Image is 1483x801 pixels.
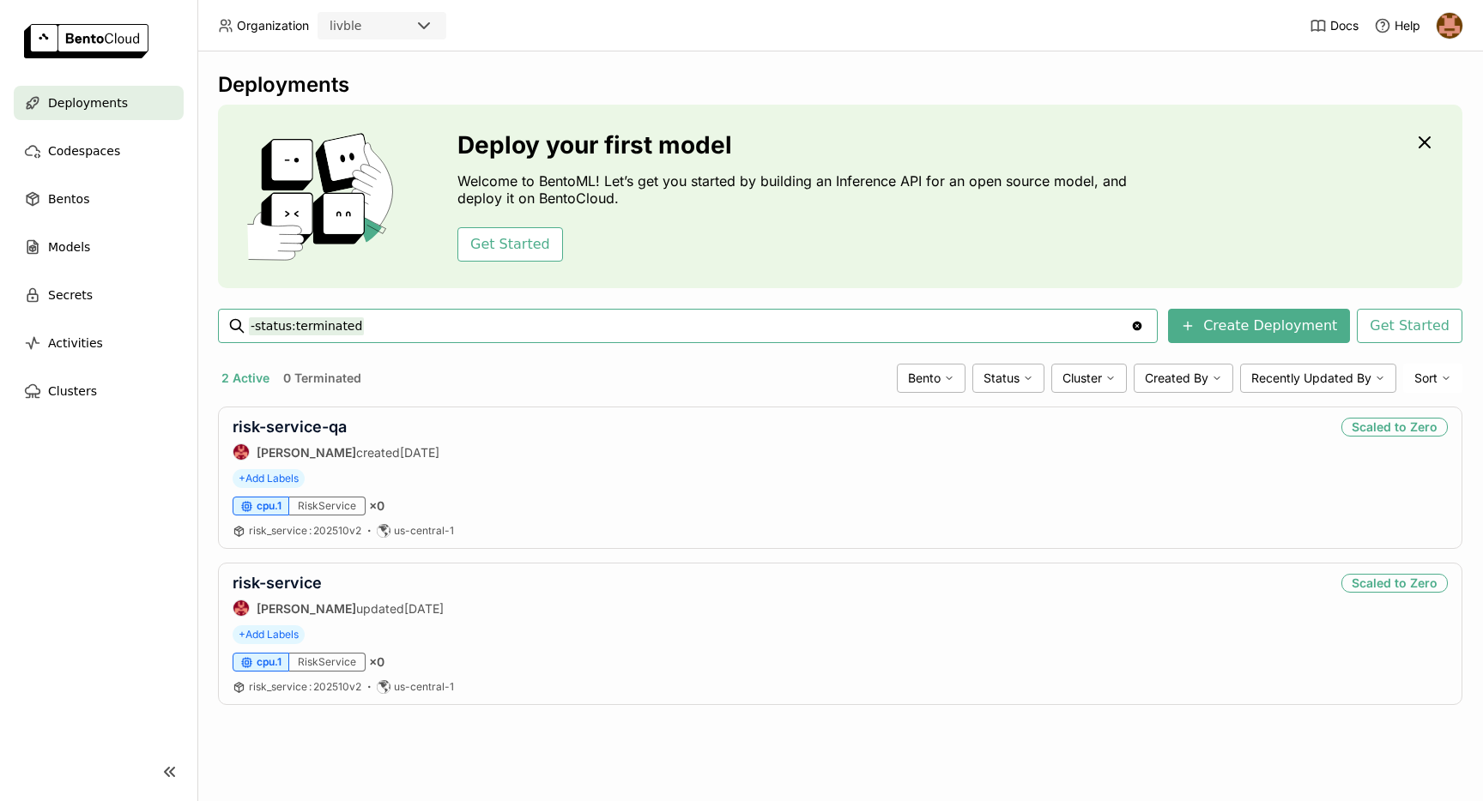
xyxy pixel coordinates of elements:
[14,278,184,312] a: Secrets
[1437,13,1462,39] img: Noa Lavi
[257,499,281,513] span: cpu.1
[14,374,184,408] a: Clusters
[1395,18,1420,33] span: Help
[457,172,1135,207] p: Welcome to BentoML! Let’s get you started by building an Inference API for an open source model, ...
[394,524,454,538] span: us-central-1
[1130,319,1144,333] svg: Clear value
[1330,18,1359,33] span: Docs
[218,367,273,389] button: 2 Active
[233,599,444,617] div: updated
[1414,370,1438,386] span: Sort
[309,524,312,537] span: :
[233,625,305,644] span: +Add Labels
[1168,309,1350,343] button: Create Deployment
[404,601,444,616] span: [DATE]
[1240,364,1396,393] div: Recently Updated By
[249,524,361,538] a: risk_service:202510v2
[14,86,184,120] a: Deployments
[1341,418,1448,437] div: Scaled to Zero
[257,445,356,460] strong: [PERSON_NAME]
[14,230,184,264] a: Models
[48,189,89,209] span: Bentos
[309,680,312,693] span: :
[289,653,366,672] div: RiskService
[457,227,563,262] button: Get Started
[48,93,128,113] span: Deployments
[218,72,1462,98] div: Deployments
[984,370,1020,386] span: Status
[1251,370,1371,386] span: Recently Updated By
[363,18,365,35] input: Selected livble.
[1403,364,1462,393] div: Sort
[908,370,941,386] span: Bento
[14,326,184,360] a: Activities
[48,381,97,401] span: Clusters
[369,654,384,670] span: × 0
[457,131,1135,159] h3: Deploy your first model
[972,364,1044,393] div: Status
[233,600,249,616] img: Uri Vinetz
[249,524,361,537] span: risk_service 202510v2
[233,444,249,460] img: Uri Vinetz
[14,134,184,168] a: Codespaces
[369,498,384,514] span: × 0
[232,132,416,261] img: cover onboarding
[257,601,356,616] strong: [PERSON_NAME]
[48,141,120,161] span: Codespaces
[1145,370,1208,386] span: Created By
[394,680,454,694] span: us-central-1
[14,182,184,216] a: Bentos
[1341,574,1448,593] div: Scaled to Zero
[1134,364,1233,393] div: Created By
[237,18,309,33] span: Organization
[1051,364,1127,393] div: Cluster
[1374,17,1420,34] div: Help
[257,655,281,669] span: cpu.1
[400,445,439,460] span: [DATE]
[233,574,322,592] a: risk-service
[249,680,361,694] a: risk_service:202510v2
[1062,370,1102,386] span: Cluster
[233,418,347,436] a: risk-service-qa
[280,367,365,389] button: 0 Terminated
[897,364,965,393] div: Bento
[233,443,439,461] div: created
[289,497,366,515] div: RiskService
[1310,17,1359,34] a: Docs
[249,680,361,693] span: risk_service 202510v2
[48,333,103,353] span: Activities
[233,469,305,488] span: +Add Labels
[48,237,90,257] span: Models
[48,285,93,305] span: Secrets
[249,312,1130,340] input: Search
[330,17,361,34] div: livble
[24,24,148,58] img: logo
[1357,309,1462,343] button: Get Started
